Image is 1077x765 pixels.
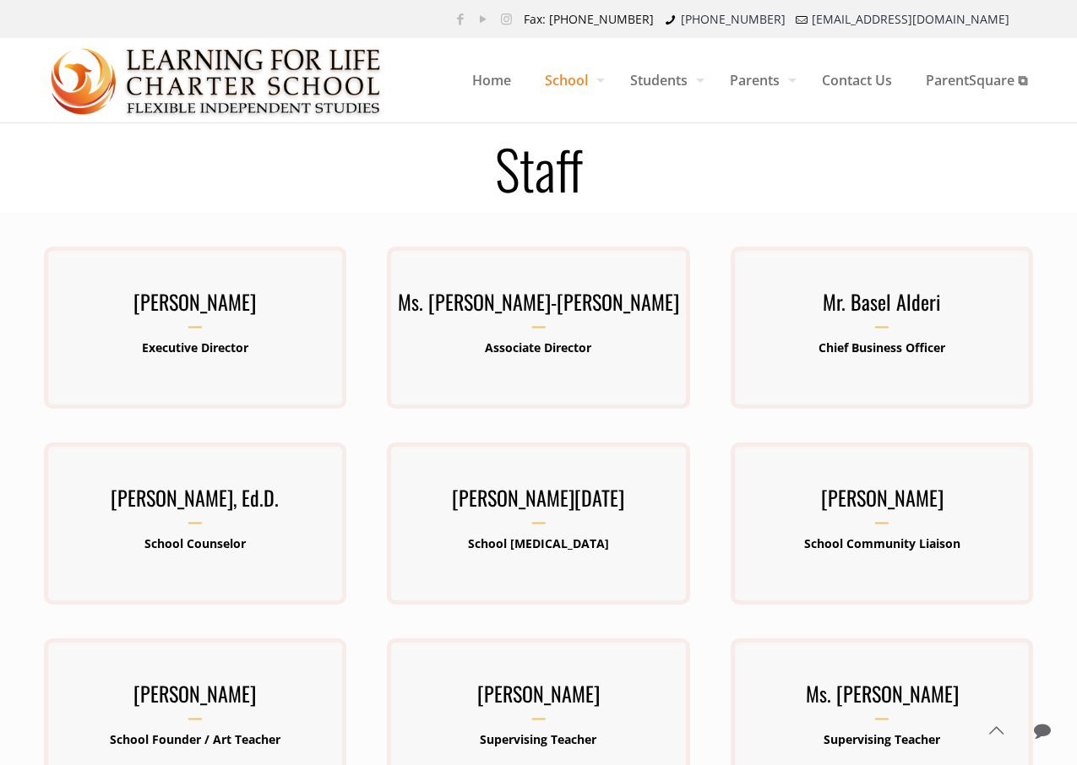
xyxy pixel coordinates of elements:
[144,535,246,551] b: School Counselor
[681,11,786,27] a: [PHONE_NUMBER]
[909,38,1044,122] a: ParentSquare ⧉
[387,285,689,328] h3: Ms. [PERSON_NAME]-[PERSON_NAME]
[142,339,248,355] b: Executive Director
[731,285,1033,328] h3: Mr. Basel Alderi
[44,480,346,524] h3: [PERSON_NAME], Ed.D.
[44,285,346,328] h3: [PERSON_NAME]
[613,55,713,106] span: Students
[909,55,1044,106] span: ParentSquare ⧉
[613,38,713,122] a: Students
[44,676,346,720] h3: [PERSON_NAME]
[51,39,383,123] img: Staff
[978,713,1014,748] a: Back to top icon
[812,11,1009,27] a: [EMAIL_ADDRESS][DOMAIN_NAME]
[485,339,591,355] b: Associate Director
[455,55,528,106] span: Home
[455,38,528,122] a: Home
[662,11,679,27] i: phone
[528,38,613,122] a: School
[110,731,280,747] b: School Founder / Art Teacher
[713,38,805,122] a: Parents
[480,731,596,747] b: Supervising Teacher
[498,10,515,27] a: Instagram icon
[452,10,470,27] a: Facebook icon
[805,38,909,122] a: Contact Us
[713,55,805,106] span: Parents
[468,535,609,551] b: School [MEDICAL_DATA]
[731,480,1033,524] h3: [PERSON_NAME]
[794,11,811,27] i: mail
[824,731,940,747] b: Supervising Teacher
[475,10,492,27] a: YouTube icon
[731,676,1033,720] h3: Ms. [PERSON_NAME]
[51,38,383,122] a: Learning for Life Charter School
[387,676,689,720] h3: [PERSON_NAME]
[804,535,960,551] b: School Community Liaison
[24,141,1054,195] h1: Staff
[805,55,909,106] span: Contact Us
[528,55,613,106] span: School
[387,480,689,524] h3: [PERSON_NAME][DATE]
[819,339,945,355] b: Chief Business Officer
